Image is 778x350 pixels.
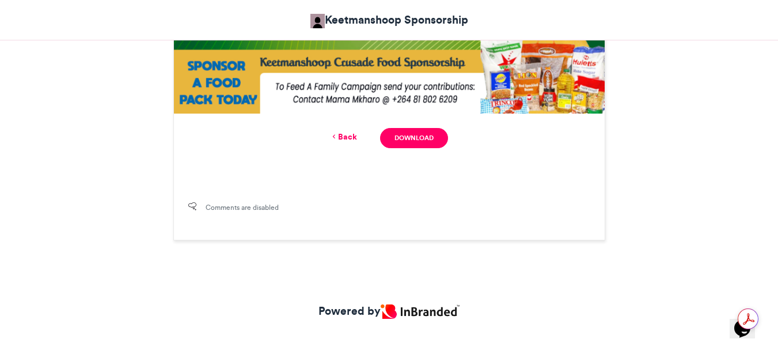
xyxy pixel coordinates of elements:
[206,202,279,213] span: Comments are disabled
[381,304,459,319] img: Inbranded
[310,14,325,28] img: Keetmanshoop Sponsorship
[330,131,357,143] a: Back
[318,303,459,319] a: Powered by
[380,128,447,148] a: Download
[730,304,766,338] iframe: chat widget
[310,12,468,28] a: Keetmanshoop Sponsorship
